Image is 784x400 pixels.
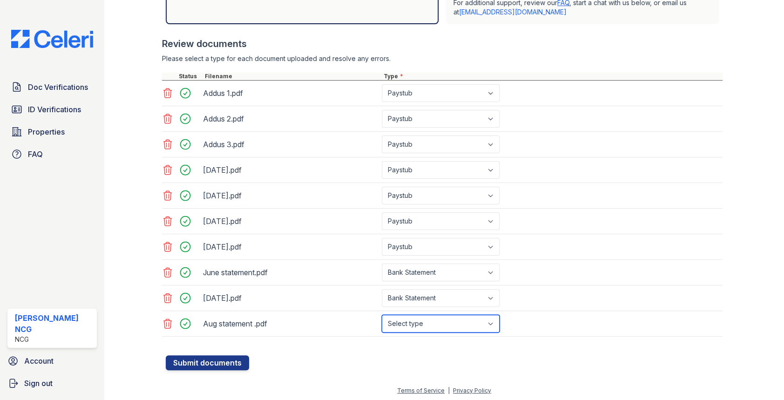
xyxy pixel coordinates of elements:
a: Privacy Policy [453,387,491,394]
div: NCG [15,335,93,344]
div: Filename [203,73,382,80]
button: Submit documents [166,355,249,370]
span: Sign out [24,378,53,389]
span: Doc Verifications [28,81,88,93]
a: Terms of Service [397,387,445,394]
div: [DATE].pdf [203,188,378,203]
div: Aug statement .pdf [203,316,378,331]
div: [DATE].pdf [203,291,378,305]
div: Type [382,73,723,80]
div: Review documents [162,37,723,50]
div: June statement.pdf [203,265,378,280]
a: [EMAIL_ADDRESS][DOMAIN_NAME] [459,8,567,16]
span: Properties [28,126,65,137]
a: Sign out [4,374,101,393]
div: Status [177,73,203,80]
div: [DATE].pdf [203,214,378,229]
div: [PERSON_NAME] NCG [15,312,93,335]
div: Addus 3.pdf [203,137,378,152]
div: Addus 1.pdf [203,86,378,101]
span: Account [24,355,54,366]
div: Addus 2.pdf [203,111,378,126]
a: Doc Verifications [7,78,97,96]
div: [DATE].pdf [203,239,378,254]
a: ID Verifications [7,100,97,119]
div: | [448,387,450,394]
span: ID Verifications [28,104,81,115]
div: Please select a type for each document uploaded and resolve any errors. [162,54,723,63]
img: CE_Logo_Blue-a8612792a0a2168367f1c8372b55b34899dd931a85d93a1a3d3e32e68fde9ad4.png [4,30,101,48]
a: Properties [7,122,97,141]
span: FAQ [28,149,43,160]
a: FAQ [7,145,97,163]
div: [DATE].pdf [203,163,378,177]
a: Account [4,352,101,370]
